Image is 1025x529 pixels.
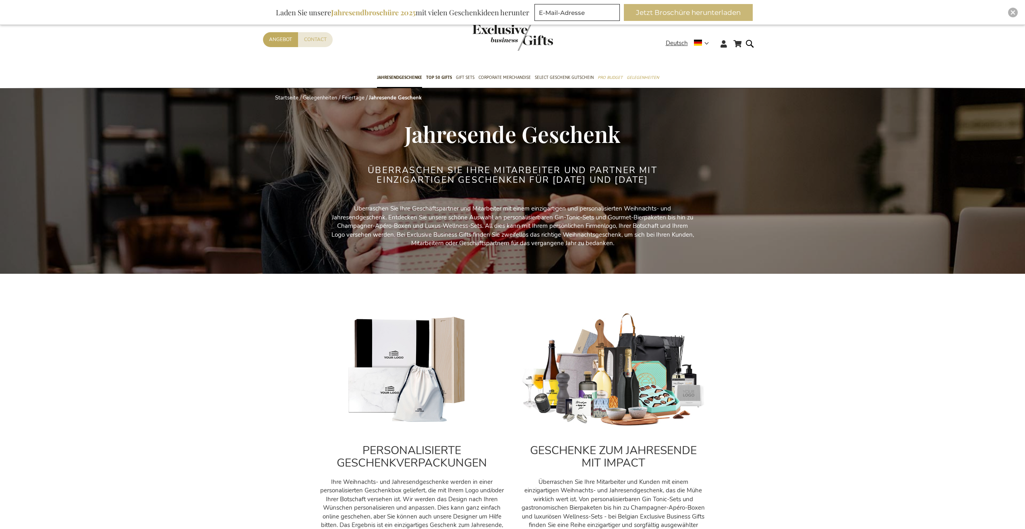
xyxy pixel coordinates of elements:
[303,94,337,101] a: Gelegenheiten
[535,73,594,82] span: Select Geschenk Gutschein
[666,39,714,48] div: Deutsch
[275,94,298,101] a: Startseite
[472,24,553,51] img: Exclusive Business gifts logo
[478,73,531,82] span: Corporate Merchandise
[521,312,706,428] img: cadeau_personeel_medewerkers-kerst_1
[627,73,659,82] span: Gelegenheiten
[319,444,505,469] h2: PERSONALISIERTE GESCHENKVERPACKUNGEN
[377,73,422,82] span: Jahresendgeschenke
[598,73,623,82] span: Pro Budget
[666,39,688,48] span: Deutsch
[1008,8,1018,17] div: Close
[362,165,664,185] h2: Überraschen Sie IHRE MITARBEITER UND PARTNER mit EINZIGARTIGEN Geschenken für [DATE] und [DATE]
[331,8,416,17] b: Jahresendbroschüre 2025
[456,73,474,82] span: Gift Sets
[1011,10,1015,15] img: Close
[331,205,694,248] p: Überraschen Sie Ihre Geschäftspartner und Mitarbeiter mit einem einzigartigen und personalisierte...
[624,4,753,21] button: Jetzt Broschüre herunterladen
[319,312,505,428] img: Personalised_gifts
[426,73,452,82] span: TOP 50 Gifts
[369,94,422,101] strong: Jahresende Geschenk
[272,4,533,21] div: Laden Sie unsere mit vielen Geschenkideen herunter
[534,4,622,23] form: marketing offers and promotions
[298,32,333,47] a: Contact
[263,32,298,47] a: Angebot
[521,444,706,469] h2: GESCHENKE ZUM JAHRESENDE MIT IMPACT
[472,24,513,51] a: store logo
[342,94,364,101] a: Feiertage
[404,119,621,149] span: Jahresende Geschenk
[534,4,620,21] input: E-Mail-Adresse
